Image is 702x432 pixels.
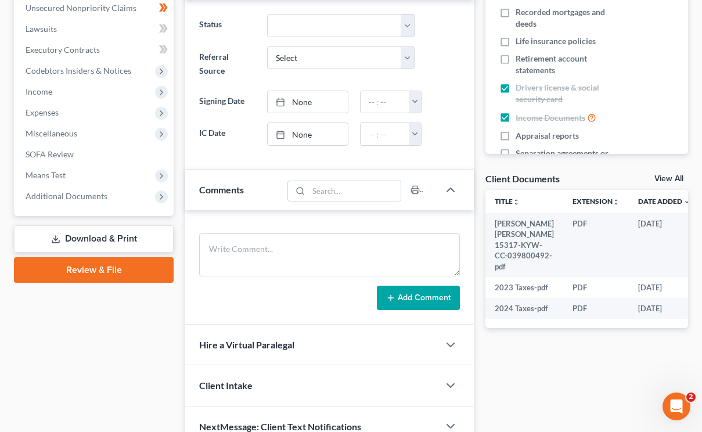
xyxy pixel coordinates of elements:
[193,46,261,81] label: Referral Source
[485,277,563,298] td: 2023 Taxes-pdf
[563,298,629,319] td: PDF
[663,393,690,420] iframe: Intercom live chat
[26,149,74,159] span: SOFA Review
[563,277,629,298] td: PDF
[16,144,174,165] a: SOFA Review
[308,181,401,201] input: Search...
[563,213,629,277] td: PDF
[26,45,100,55] span: Executory Contracts
[26,24,57,34] span: Lawsuits
[573,197,620,206] a: Extensionunfold_more
[485,172,560,185] div: Client Documents
[193,91,261,114] label: Signing Date
[199,339,294,350] span: Hire a Virtual Paralegal
[361,123,409,145] input: -- : --
[26,3,136,13] span: Unsecured Nonpriority Claims
[516,147,628,171] span: Separation agreements or decrees of divorces
[199,380,253,391] span: Client Intake
[14,225,174,253] a: Download & Print
[629,298,700,319] td: [DATE]
[516,53,628,76] span: Retirement account statements
[516,35,596,47] span: Life insurance policies
[26,87,52,96] span: Income
[268,123,347,145] a: None
[613,199,620,206] i: unfold_more
[516,112,585,124] span: Income Documents
[14,257,174,283] a: Review & File
[638,197,690,206] a: Date Added expand_more
[654,175,683,183] a: View All
[26,66,131,75] span: Codebtors Insiders & Notices
[16,39,174,60] a: Executory Contracts
[516,82,628,105] span: Drivers license & social security card
[361,91,409,113] input: -- : --
[26,107,59,117] span: Expenses
[516,6,628,30] span: Recorded mortgages and deeds
[193,14,261,37] label: Status
[199,184,244,195] span: Comments
[16,19,174,39] a: Lawsuits
[513,199,520,206] i: unfold_more
[629,213,700,277] td: [DATE]
[193,123,261,146] label: IC Date
[495,197,520,206] a: Titleunfold_more
[26,170,66,180] span: Means Test
[683,199,690,206] i: expand_more
[377,286,460,310] button: Add Comment
[268,91,347,113] a: None
[686,393,696,402] span: 2
[516,130,579,142] span: Appraisal reports
[26,191,107,201] span: Additional Documents
[199,421,361,432] span: NextMessage: Client Text Notifications
[26,128,77,138] span: Miscellaneous
[485,213,563,277] td: [PERSON_NAME] [PERSON_NAME] 15317-KYW-CC-039800492-pdf
[485,298,563,319] td: 2024 Taxes-pdf
[629,277,700,298] td: [DATE]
